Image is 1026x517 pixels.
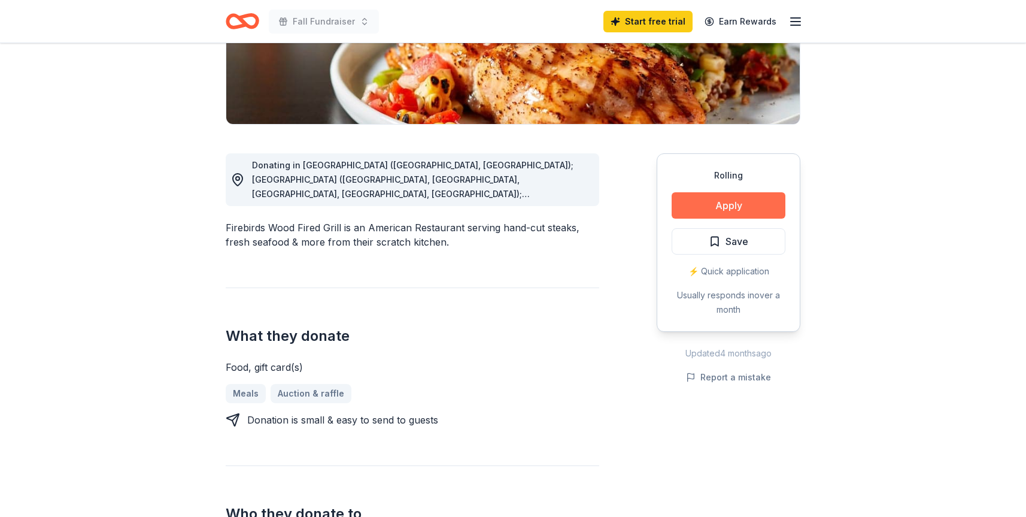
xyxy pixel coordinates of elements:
div: Donation is small & easy to send to guests [247,413,438,427]
a: Start free trial [603,11,693,32]
a: Home [226,7,259,35]
div: Usually responds in over a month [672,288,785,317]
div: ⚡️ Quick application [672,264,785,279]
a: Meals [226,384,266,403]
button: Fall Fundraiser [269,10,379,34]
button: Apply [672,192,785,219]
span: Save [726,234,748,249]
div: Firebirds Wood Fired Grill is an American Restaurant serving hand-cut steaks, fresh seafood & mor... [226,220,599,249]
span: Fall Fundraiser [293,14,355,29]
button: Report a mistake [686,370,771,385]
div: Rolling [672,168,785,183]
a: Auction & raffle [271,384,351,403]
h2: What they donate [226,326,599,346]
a: Earn Rewards [697,11,784,32]
div: Food, gift card(s) [226,360,599,374]
button: Save [672,228,785,255]
div: Updated 4 months ago [657,346,800,361]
